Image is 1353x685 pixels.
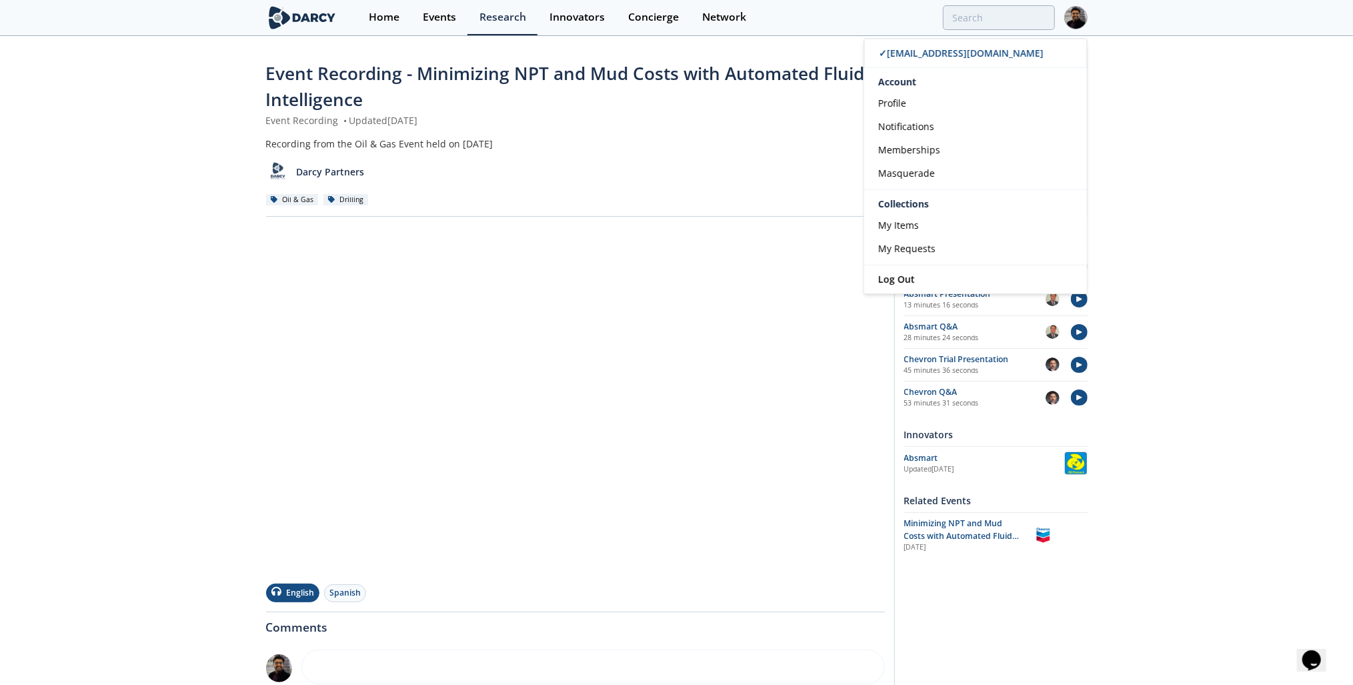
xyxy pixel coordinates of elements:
span: Profile [878,97,906,109]
div: Comments [266,612,885,634]
img: 92797456-ae33-4003-90ad-aa7d548e479e [266,654,293,682]
p: Darcy Partners [296,165,364,179]
div: Chevron Q&A [904,386,1046,398]
span: • [341,114,349,127]
img: Chevron [1032,524,1055,547]
button: English [266,584,319,602]
span: My Items [878,219,919,231]
img: f391ab45-d698-4384-b787-576124f63af6 [1046,292,1060,306]
img: 0796ef69-b90a-4e68-ba11-5d0191a10bb8 [1046,391,1060,405]
p: 13 minutes 16 seconds [904,300,1046,311]
span: Notifications [878,120,934,133]
div: Recording from the Oil & Gas Event held on [DATE] [266,137,885,151]
img: Profile [1064,6,1088,29]
a: Notifications [864,115,1087,138]
span: ✓ [EMAIL_ADDRESS][DOMAIN_NAME] [879,47,1044,59]
a: ✓[EMAIL_ADDRESS][DOMAIN_NAME] [864,39,1087,68]
div: Absmart Q&A [904,321,1046,333]
div: Innovators [904,423,1088,446]
a: My Items [864,213,1087,237]
div: Event Recording Updated [DATE] [266,113,885,127]
div: Account [864,68,1087,91]
iframe: chat widget [1297,632,1340,672]
a: Absmart Updated[DATE] Absmart [904,452,1088,475]
div: Events [423,12,456,23]
span: Event Recording - Minimizing NPT and Mud Costs with Automated Fluids Intelligence [266,61,874,111]
div: [DATE] [904,542,1022,553]
div: Chevron Trial Presentation [904,354,1046,366]
img: Absmart [1064,452,1088,475]
div: Network [702,12,746,23]
img: play-chapters.svg [1071,291,1088,307]
img: logo-wide.svg [266,6,339,29]
img: play-chapters.svg [1071,357,1088,374]
div: Innovators [549,12,605,23]
img: f391ab45-d698-4384-b787-576124f63af6 [1046,325,1060,339]
a: Minimizing NPT and Mud Costs with Automated Fluids Intelligence [DATE] Chevron [904,518,1088,553]
span: Log Out [878,273,915,285]
div: Research [479,12,526,23]
span: My Requests [878,242,936,255]
img: play-chapters.svg [1071,324,1088,341]
div: Oil & Gas [266,194,319,206]
div: Collections [864,195,1087,213]
p: 28 minutes 24 seconds [904,333,1046,344]
img: 0796ef69-b90a-4e68-ba11-5d0191a10bb8 [1046,358,1060,372]
p: 53 minutes 31 seconds [904,398,1046,409]
span: Memberships [878,143,940,156]
div: Concierge [628,12,679,23]
a: Profile [864,91,1087,115]
p: 45 minutes 36 seconds [904,366,1046,376]
button: Spanish [324,584,366,602]
a: Masquerade [864,161,1087,185]
div: Home [369,12,399,23]
a: Memberships [864,138,1087,161]
div: Related Events [904,489,1088,512]
div: Drilling [323,194,369,206]
input: Advanced Search [943,5,1055,30]
a: Log Out [864,265,1087,293]
div: Updated [DATE] [904,464,1064,475]
div: Absmart [904,452,1064,464]
span: Masquerade [878,167,935,179]
iframe: vimeo [266,226,885,574]
a: My Requests [864,237,1087,260]
img: play-chapters.svg [1071,390,1088,406]
span: Minimizing NPT and Mud Costs with Automated Fluids Intelligence [904,518,1020,554]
